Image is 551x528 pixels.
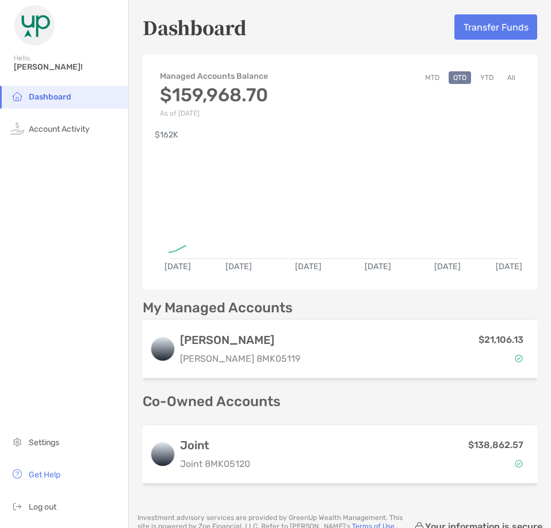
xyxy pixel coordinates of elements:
[454,14,537,40] button: Transfer Funds
[476,71,498,84] button: YTD
[515,354,523,362] img: Account Status icon
[435,262,461,271] text: [DATE]
[29,92,71,102] span: Dashboard
[10,499,24,513] img: logout icon
[468,438,523,452] p: $138,862.57
[10,121,24,135] img: activity icon
[151,443,174,466] img: logo account
[14,62,121,72] span: [PERSON_NAME]!
[365,262,392,271] text: [DATE]
[515,460,523,468] img: Account Status icon
[10,467,24,481] img: get-help icon
[151,338,174,361] img: logo account
[143,301,293,315] p: My Managed Accounts
[180,351,300,366] p: [PERSON_NAME] 8MK05119
[143,14,247,40] h5: Dashboard
[503,71,520,84] button: All
[496,262,522,271] text: [DATE]
[296,262,322,271] text: [DATE]
[160,71,268,81] h4: Managed Accounts Balance
[180,457,250,471] p: Joint 8MK05120
[160,109,268,117] p: As of [DATE]
[180,438,250,452] h3: Joint
[420,71,444,84] button: MTD
[143,395,537,409] p: Co-Owned Accounts
[180,333,300,347] h3: [PERSON_NAME]
[479,332,523,347] p: $21,106.13
[155,130,178,140] text: $162K
[160,84,268,106] h3: $159,968.70
[449,71,471,84] button: QTD
[226,262,252,271] text: [DATE]
[10,435,24,449] img: settings icon
[10,89,24,103] img: household icon
[164,262,191,271] text: [DATE]
[29,124,90,134] span: Account Activity
[14,5,55,46] img: Zoe Logo
[29,470,60,480] span: Get Help
[29,438,59,447] span: Settings
[29,502,56,512] span: Log out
